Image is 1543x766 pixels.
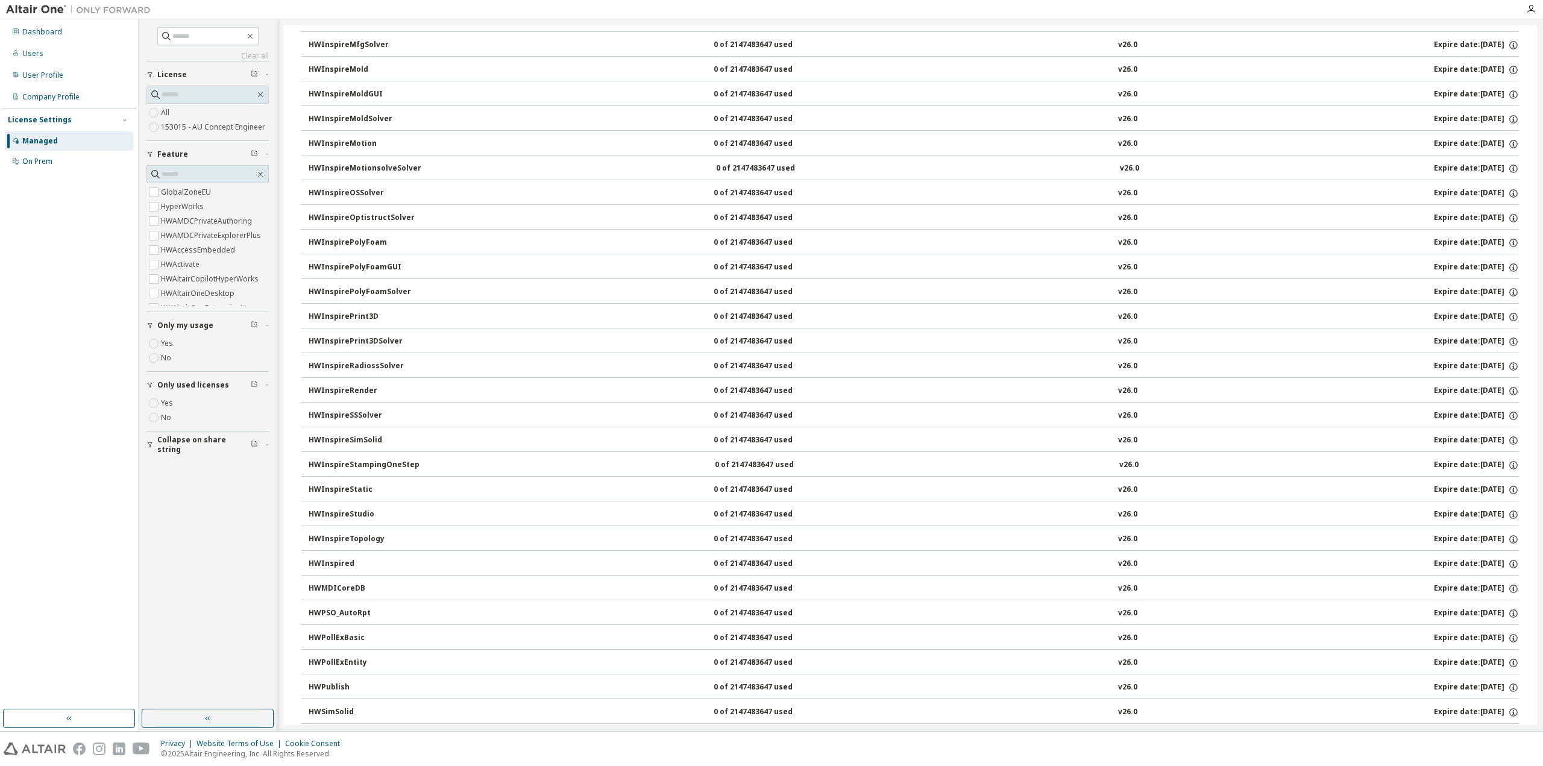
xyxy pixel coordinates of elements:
[4,742,66,755] img: altair_logo.svg
[1434,410,1519,421] div: Expire date: [DATE]
[161,105,172,120] label: All
[714,312,822,322] div: 0 of 2147483647 used
[73,742,86,755] img: facebook.svg
[309,707,417,718] div: HWSimSolid
[714,534,822,545] div: 0 of 2147483647 used
[1118,435,1137,446] div: v26.0
[309,608,417,619] div: HWPSO_AutoRpt
[22,71,63,80] div: User Profile
[1118,559,1137,570] div: v26.0
[309,336,417,347] div: HWInspirePrint3DSolver
[1434,312,1519,322] div: Expire date: [DATE]
[1434,658,1519,668] div: Expire date: [DATE]
[1434,435,1519,446] div: Expire date: [DATE]
[22,49,43,58] div: Users
[309,410,417,421] div: HWInspireSSSolver
[1434,707,1519,718] div: Expire date: [DATE]
[309,435,417,446] div: HWInspireSimSolid
[1118,361,1137,372] div: v26.0
[309,188,417,199] div: HWInspireOSSolver
[714,583,822,594] div: 0 of 2147483647 used
[309,485,417,495] div: HWInspireStatic
[714,386,822,397] div: 0 of 2147483647 used
[309,559,417,570] div: HWInspired
[309,526,1519,553] button: HWInspireTopology0 of 2147483647 usedv26.0Expire date:[DATE]
[309,353,1519,380] button: HWInspireRadiossSolver0 of 2147483647 usedv26.0Expire date:[DATE]
[1118,658,1137,668] div: v26.0
[309,600,1519,627] button: HWPSO_AutoRpt0 of 2147483647 usedv26.0Expire date:[DATE]
[714,658,822,668] div: 0 of 2147483647 used
[1118,89,1137,100] div: v26.0
[22,157,52,166] div: On Prem
[161,739,196,749] div: Privacy
[146,312,269,339] button: Only my usage
[309,460,420,471] div: HWInspireStampingOneStep
[309,361,417,372] div: HWInspireRadiossSolver
[1118,410,1137,421] div: v26.0
[1118,114,1137,125] div: v26.0
[309,106,1519,133] button: HWInspireMoldSolver0 of 2147483647 usedv26.0Expire date:[DATE]
[714,287,822,298] div: 0 of 2147483647 used
[714,707,822,718] div: 0 of 2147483647 used
[309,378,1519,404] button: HWInspireRender0 of 2147483647 usedv26.0Expire date:[DATE]
[309,57,1519,83] button: HWInspireMold0 of 2147483647 usedv26.0Expire date:[DATE]
[714,633,822,644] div: 0 of 2147483647 used
[309,386,417,397] div: HWInspireRender
[1434,163,1519,174] div: Expire date: [DATE]
[22,92,80,102] div: Company Profile
[309,279,1519,306] button: HWInspirePolyFoamSolver0 of 2147483647 usedv26.0Expire date:[DATE]
[309,40,417,51] div: HWInspireMfgSolver
[251,380,258,390] span: Clear filter
[285,739,347,749] div: Cookie Consent
[309,551,1519,577] button: HWInspired0 of 2147483647 usedv26.0Expire date:[DATE]
[251,321,258,330] span: Clear filter
[1118,534,1137,545] div: v26.0
[1118,633,1137,644] div: v26.0
[309,682,417,693] div: HWPublish
[714,485,822,495] div: 0 of 2147483647 used
[309,625,1519,651] button: HWPollExBasic0 of 2147483647 usedv26.0Expire date:[DATE]
[146,432,269,458] button: Collapse on share string
[157,435,251,454] span: Collapse on share string
[309,633,417,644] div: HWPollExBasic
[714,336,822,347] div: 0 of 2147483647 used
[309,262,417,273] div: HWInspirePolyFoamGUI
[1434,213,1519,224] div: Expire date: [DATE]
[22,27,62,37] div: Dashboard
[161,214,254,228] label: HWAMDCPrivateAuthoring
[146,61,269,88] button: License
[309,699,1519,726] button: HWSimSolid0 of 2147483647 usedv26.0Expire date:[DATE]
[196,739,285,749] div: Website Terms of Use
[161,185,213,199] label: GlobalZoneEU
[714,435,822,446] div: 0 of 2147483647 used
[1118,336,1137,347] div: v26.0
[161,120,268,134] label: 153015 - AU Concept Engineer
[309,163,421,174] div: HWInspireMotionsolveSolver
[22,136,58,146] div: Managed
[157,149,188,159] span: Feature
[1118,608,1137,619] div: v26.0
[309,180,1519,207] button: HWInspireOSSolver0 of 2147483647 usedv26.0Expire date:[DATE]
[1434,559,1519,570] div: Expire date: [DATE]
[309,114,417,125] div: HWInspireMoldSolver
[309,583,417,594] div: HWMDICoreDB
[714,89,822,100] div: 0 of 2147483647 used
[1118,262,1137,273] div: v26.0
[714,237,822,248] div: 0 of 2147483647 used
[1434,139,1519,149] div: Expire date: [DATE]
[113,742,125,755] img: linkedin.svg
[309,155,1519,182] button: HWInspireMotionsolveSolver0 of 2147483647 usedv26.0Expire date:[DATE]
[1434,386,1519,397] div: Expire date: [DATE]
[309,205,1519,231] button: HWInspireOptistructSolver0 of 2147483647 usedv26.0Expire date:[DATE]
[309,287,417,298] div: HWInspirePolyFoamSolver
[1118,485,1137,495] div: v26.0
[309,576,1519,602] button: HWMDICoreDB0 of 2147483647 usedv26.0Expire date:[DATE]
[1118,64,1137,75] div: v26.0
[309,674,1519,701] button: HWPublish0 of 2147483647 usedv26.0Expire date:[DATE]
[161,199,206,214] label: HyperWorks
[1434,188,1519,199] div: Expire date: [DATE]
[161,243,237,257] label: HWAccessEmbedded
[251,440,258,450] span: Clear filter
[716,163,825,174] div: 0 of 2147483647 used
[1434,633,1519,644] div: Expire date: [DATE]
